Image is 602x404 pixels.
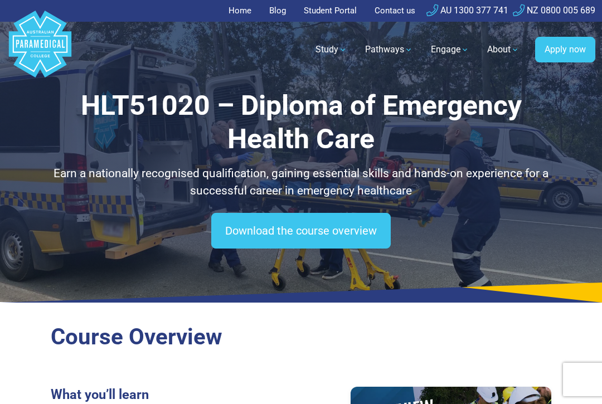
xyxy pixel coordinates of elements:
a: Pathways [358,34,420,65]
a: Study [309,34,354,65]
p: Earn a nationally recognised qualification, gaining essential skills and hands-on experience for ... [51,165,551,200]
a: NZ 0800 005 689 [513,5,595,16]
a: About [480,34,526,65]
a: Apply now [535,37,595,62]
a: Australian Paramedical College [7,22,74,78]
h2: Course Overview [51,324,551,351]
a: Download the course overview [211,213,391,249]
a: Engage [424,34,476,65]
h1: HLT51020 – Diploma of Emergency Health Care [51,89,551,156]
a: AU 1300 377 741 [426,5,508,16]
